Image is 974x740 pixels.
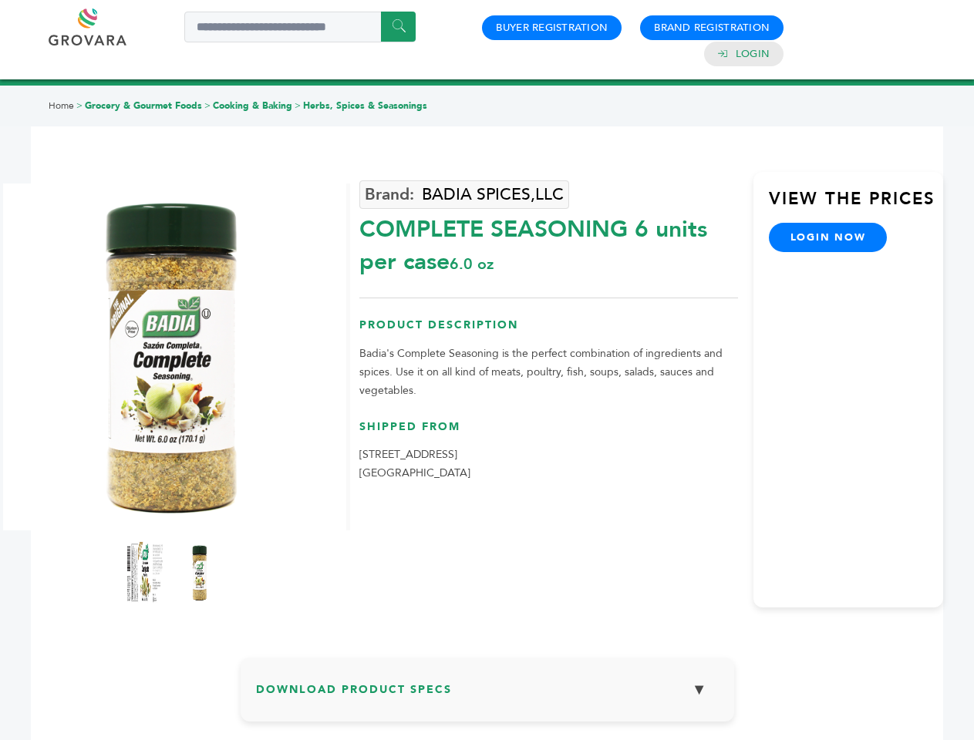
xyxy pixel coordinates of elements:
span: > [295,99,301,112]
span: > [204,99,211,112]
a: Herbs, Spices & Seasonings [303,99,427,112]
p: Badia's Complete Seasoning is the perfect combination of ingredients and spices. Use it on all ki... [359,345,738,400]
img: COMPLETE SEASONING® 6 units per case 6.0 oz Product Label [126,542,165,604]
h3: Product Description [359,318,738,345]
a: Login [736,47,770,61]
img: COMPLETE SEASONING® 6 units per case 6.0 oz [180,542,219,604]
h3: Download Product Specs [256,673,719,718]
a: Cooking & Baking [213,99,292,112]
input: Search a product or brand... [184,12,416,42]
span: 6.0 oz [450,254,494,274]
button: ▼ [680,673,719,706]
a: BADIA SPICES,LLC [359,180,569,209]
h3: Shipped From [359,419,738,446]
div: COMPLETE SEASONING 6 units per case [359,206,738,278]
a: Home [49,99,74,112]
a: Grocery & Gourmet Foods [85,99,202,112]
a: Buyer Registration [496,21,608,35]
span: > [76,99,83,112]
a: Brand Registration [654,21,770,35]
a: login now [769,223,888,252]
p: [STREET_ADDRESS] [GEOGRAPHIC_DATA] [359,446,738,483]
h3: View the Prices [769,187,943,223]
